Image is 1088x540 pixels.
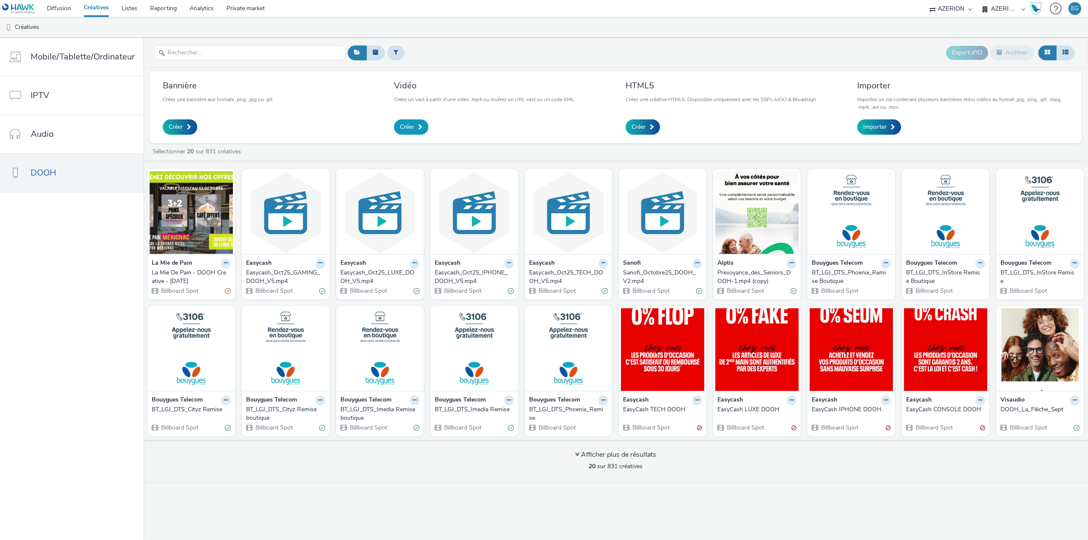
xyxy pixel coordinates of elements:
[1029,2,1045,15] a: Hawk Academy
[1074,423,1079,432] div: Valide
[623,269,702,286] a: Sanofi_Octobre25_DOOH_V2.mp4
[255,287,293,295] span: Billboard Spot
[717,259,734,269] strong: Alptis
[623,396,649,405] strong: Easycash
[246,269,322,286] div: Easycash_Oct25_GAMING_DOOH_V5.mp4
[400,123,414,131] span: Créer
[187,147,194,155] strong: 20
[435,405,510,414] div: BT_LGJ_DTS_Imedia Remise
[697,423,702,432] div: Invalide
[812,259,863,269] strong: Bouygues Telecom
[160,287,198,295] span: Billboard Spot
[152,405,231,414] a: BT_LGJ_DTS_Cityz Remise
[338,171,422,254] img: Easycash_Oct25_LUXE_DOOH_V5.mp4 visual
[715,308,799,391] img: EasyCash LUXE DOOH visual
[1009,287,1047,295] span: Billboard Spot
[435,259,460,269] strong: Easycash
[589,462,595,470] strong: 20
[160,424,198,432] span: Billboard Spot
[980,423,985,432] div: Invalide
[632,424,670,432] span: Billboard Spot
[340,405,416,423] div: BT_LGJ_DTS_Imedia Remise boutique
[31,89,49,102] span: IPTV
[414,423,419,432] div: Valide
[255,424,293,432] span: Billboard Spot
[1000,405,1076,414] div: DOOH_La_Flèche_Sept
[529,259,555,269] strong: Easycash
[1000,396,1025,405] strong: Visaudio
[394,119,428,135] a: Créer
[1071,2,1079,15] div: EG
[414,286,419,295] div: Valide
[632,123,646,131] span: Créer
[906,259,957,269] strong: Bouygues Telecom
[349,287,387,295] span: Billboard Spot
[340,396,391,405] strong: Bouygues Telecom
[998,308,1082,391] img: DOOH_La_Flèche_Sept visual
[338,308,422,391] img: BT_LGJ_DTS_Imedia Remise boutique visual
[717,405,793,414] div: EasyCash LUXE DOOH
[246,396,297,405] strong: Bouygues Telecom
[602,286,608,295] div: Valide
[812,405,887,414] div: EasyCash IPHONE DOOH
[340,259,366,269] strong: Easycash
[433,171,516,254] img: Easycash_Oct25_IPHONE_DOOH_V5.mp4 visual
[626,80,816,91] h3: HTML5
[31,128,54,140] span: Audio
[715,171,799,254] img: Prevoyance_des_Seniors_DOOH-1.mp4 (copy) visual
[538,424,576,432] span: Billboard Spot
[626,119,660,135] a: Créer
[246,405,322,423] div: BT_LGJ_DTS_Cityz Remise boutique
[529,396,580,405] strong: Bouygues Telecom
[904,171,987,254] img: BT_LGJ_DTS_InStore Remise Boutique visual
[529,405,608,423] a: BT_LGJ_DTS_Phoenix_Remise
[163,96,274,103] p: Créez une bannière aux formats .png, .jpg ou .gif.
[163,80,274,91] h3: Bannière
[810,171,893,254] img: BT_LGJ_DTS_Phoenix_Remise Boutique visual
[915,287,953,295] span: Billboard Spot
[812,396,837,405] strong: Easycash
[152,396,203,405] strong: Bouygues Telecom
[906,396,932,405] strong: Easycash
[31,167,56,179] span: DOOH
[340,269,419,286] a: Easycash_Oct25_LUXE_DOOH_V5.mp4
[990,45,1034,60] button: Archiver
[529,269,608,286] a: Easycash_Oct25_TECH_DOOH_V5.mp4
[623,269,699,286] div: Sanofi_Octobre25_DOOH_V2.mp4
[589,462,643,470] span: sur 831 créatives
[1056,45,1075,60] button: Liste
[812,405,891,414] a: EasyCash IPHONE DOOH
[169,123,183,131] span: Créer
[2,3,35,14] img: undefined Logo
[812,269,887,286] div: BT_LGJ_DTS_Phoenix_Remise Boutique
[443,287,482,295] span: Billboard Spot
[820,424,858,432] span: Billboard Spot
[152,147,244,155] a: Sélectionner sur 831 créatives
[1029,2,1042,15] img: Hawk Academy
[152,259,192,269] strong: La Mie de Pain
[857,119,901,135] a: Importer
[1000,269,1079,286] a: BT_LGJ_DTS_InStore Remise
[340,269,416,286] div: Easycash_Oct25_LUXE_DOOH_V5.mp4
[152,269,231,286] a: La Mie De Pain - DOOH Creative - [DATE]
[225,423,231,432] div: Valide
[696,286,702,295] div: Valide
[529,405,605,423] div: BT_LGJ_DTS_Phoenix_Remise
[1000,259,1051,269] strong: Bouygues Telecom
[319,286,325,295] div: Valide
[791,423,796,432] div: Invalide
[443,424,482,432] span: Billboard Spot
[349,424,387,432] span: Billboard Spot
[575,450,656,460] div: Afficher plus de résultats
[621,171,704,254] img: Sanofi_Octobre25_DOOH_V2.mp4 visual
[508,423,514,432] div: Valide
[527,171,610,254] img: Easycash_Oct25_TECH_DOOH_V5.mp4 visual
[717,396,743,405] strong: Easycash
[150,308,233,391] img: BT_LGJ_DTS_Cityz Remise visual
[717,405,796,414] a: EasyCash LUXE DOOH
[508,286,514,295] div: Valide
[150,171,233,254] img: La Mie De Pain - DOOH Creative - 03/10/2025 visual
[246,269,325,286] a: Easycash_Oct25_GAMING_DOOH_V5.mp4
[340,405,419,423] a: BT_LGJ_DTS_Imedia Remise boutique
